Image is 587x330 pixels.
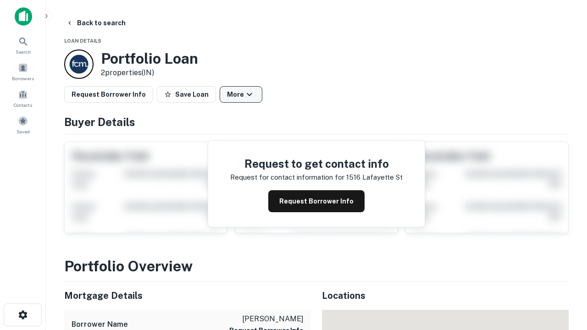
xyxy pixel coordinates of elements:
a: Saved [3,112,43,137]
p: [PERSON_NAME] [229,313,304,324]
p: 1516 lafayette st [346,172,403,183]
button: Back to search [62,15,129,31]
span: Search [16,48,31,55]
p: Request for contact information for [230,172,344,183]
button: Save Loan [157,86,216,103]
span: Loan Details [64,38,101,44]
button: More [220,86,262,103]
p: 2 properties (IN) [101,67,198,78]
h4: Buyer Details [64,114,569,130]
span: Saved [17,128,30,135]
a: Contacts [3,86,43,110]
a: Search [3,33,43,57]
h5: Mortgage Details [64,289,311,302]
button: Request Borrower Info [268,190,365,212]
h3: Portfolio Overview [64,255,569,277]
iframe: Chat Widget [541,227,587,271]
img: capitalize-icon.png [15,7,32,26]
h5: Locations [322,289,569,302]
a: Borrowers [3,59,43,84]
h3: Portfolio Loan [101,50,198,67]
h6: Borrower Name [72,319,128,330]
h4: Request to get contact info [230,155,403,172]
span: Borrowers [12,75,34,82]
span: Contacts [14,101,32,109]
button: Request Borrower Info [64,86,153,103]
